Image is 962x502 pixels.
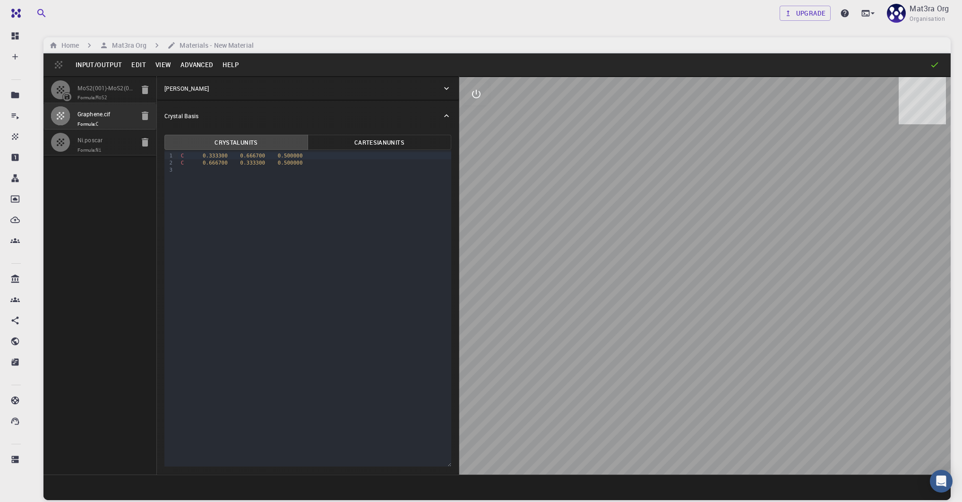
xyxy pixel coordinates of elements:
img: logo [8,9,21,18]
h6: Materials - New Material [176,40,253,51]
code: Ni [96,147,102,153]
div: Crystal Basis [157,101,459,131]
span: Formula: [77,147,134,154]
span: Formula: [77,121,134,128]
span: 0.333300 [203,153,228,159]
button: Upgrade [780,6,831,21]
span: Formula: [77,94,134,102]
p: Mat3ra Org [910,3,949,14]
div: Open Intercom Messenger [930,470,953,493]
h6: Home [58,40,79,51]
div: 2 [164,159,174,166]
div: 3 [164,166,174,173]
button: Edit [127,57,151,72]
span: 0.500000 [278,160,303,166]
button: CartesianUnits [308,135,451,150]
button: Help [218,57,243,72]
span: Organisation [910,14,945,24]
button: Advanced [176,57,218,72]
span: 0.333300 [240,160,265,166]
span: 0.666700 [203,160,228,166]
div: 1 [164,152,174,159]
span: C [181,160,184,166]
nav: breadcrumb [47,40,256,51]
p: [PERSON_NAME] [164,84,209,93]
button: CrystalUnits [164,135,308,150]
div: [PERSON_NAME] [157,77,459,100]
img: Mat3ra Org [887,4,906,23]
button: View [151,57,176,72]
span: 0.666700 [240,153,265,159]
p: Crystal Basis [164,112,198,120]
code: C [96,121,99,127]
button: Input/Output [71,57,127,72]
span: C [181,153,184,159]
span: 0.500000 [278,153,303,159]
h6: Mat3ra Org [108,40,146,51]
code: MoS2 [96,95,107,100]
